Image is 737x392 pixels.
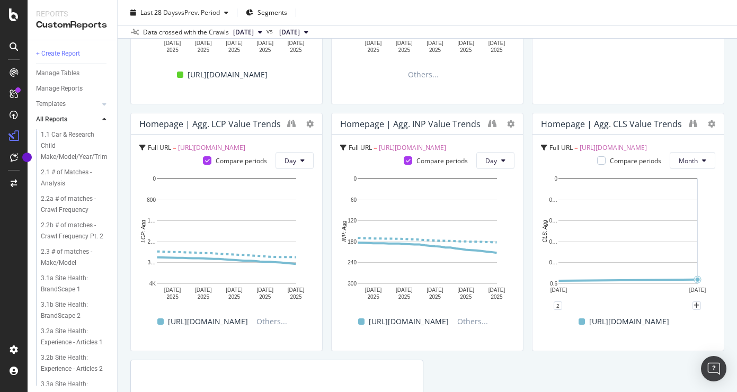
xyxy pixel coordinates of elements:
div: binoculars [488,119,496,128]
div: binoculars [287,119,296,128]
div: Compare periods [216,156,267,165]
a: + Create Report [36,48,110,59]
text: [DATE] [257,287,274,293]
text: 0… [549,239,557,245]
div: 2.2b # of matches - Crawl Frequency Pt. 2 [41,220,104,242]
text: 0 [353,176,357,182]
text: 2025 [398,294,411,300]
span: Others... [404,68,443,81]
div: Open Intercom Messenger [701,356,726,381]
button: [DATE] [229,26,267,39]
span: [URL][DOMAIN_NAME] [178,143,245,152]
text: 120 [348,218,357,224]
span: Others... [252,315,291,328]
text: 2… [147,239,156,245]
text: [DATE] [195,40,212,46]
text: [DATE] [427,287,443,293]
a: 3.2b Site Health: Experience - Articles 2 [41,352,110,375]
div: Homepage | Agg. INP Value Trends [340,119,481,129]
a: 3.1a Site Health: BrandScape 1 [41,273,110,295]
span: [URL][DOMAIN_NAME] [580,143,647,152]
span: [URL][DOMAIN_NAME] [589,315,669,328]
text: [DATE] [489,40,505,46]
text: 2025 [259,294,271,300]
button: Day [476,152,514,169]
text: 0… [549,197,557,203]
text: [DATE] [396,287,413,293]
svg: A chart. [541,173,715,305]
div: CustomReports [36,19,109,31]
div: 2.1 # of Matches - Analysis [41,167,101,189]
text: 2025 [259,47,271,53]
text: CLS: Agg [542,220,548,243]
text: 3… [147,260,156,266]
text: 60 [351,197,357,203]
text: 2025 [491,47,503,53]
text: [DATE] [550,287,567,293]
text: 1… [147,218,156,224]
text: LCP: Agg [140,220,146,243]
text: [DATE] [195,287,212,293]
span: Full URL [148,143,171,152]
button: Day [276,152,314,169]
span: 2025 Aug. 24th [279,28,300,37]
div: 1.1 Car & Research Child Make/Model/Year/Trim [41,129,108,163]
span: vs [267,26,275,36]
span: Segments [257,8,287,17]
text: [DATE] [427,40,443,46]
button: Last 28 DaysvsPrev. Period [126,4,233,21]
text: [DATE] [164,287,181,293]
text: [DATE] [164,40,181,46]
div: Homepage | Agg. LCP Value TrendsFull URL = [URL][DOMAIN_NAME]Compare periodsDayA chart.[URL][DOMA... [130,113,323,351]
div: Homepage | Agg. CLS Value TrendsFull URL = [URL][DOMAIN_NAME]Compare periodsMonthA chart.2[URL][D... [532,113,724,351]
div: Manage Reports [36,83,83,94]
div: Data crossed with the Crawls [143,28,229,37]
span: = [574,143,578,152]
text: 2025 [429,47,441,53]
text: 2025 [491,294,503,300]
div: 3.1b Site Health: BrandScape 2 [41,299,102,322]
span: [URL][DOMAIN_NAME] [188,68,268,81]
div: 2.3 # of matches - Make/Model [41,246,102,269]
a: Manage Tables [36,68,110,79]
button: [DATE] [275,26,313,39]
text: 180 [348,239,357,245]
div: plus [692,301,701,310]
text: [DATE] [365,40,382,46]
text: [DATE] [365,287,382,293]
text: [DATE] [396,40,413,46]
a: 2.2b # of matches - Crawl Frequency Pt. 2 [41,220,110,242]
text: 2025 [198,294,210,300]
div: Tooltip anchor [22,153,32,162]
text: 4K [149,281,156,287]
div: 2 [554,301,562,310]
span: Month [679,156,698,165]
text: [DATE] [226,40,243,46]
text: [DATE] [489,287,505,293]
a: 2.1 # of Matches - Analysis [41,167,110,189]
a: 3.2a Site Health: Experience - Articles 1 [41,326,110,348]
text: 240 [348,260,357,266]
span: vs Prev. Period [178,8,220,17]
span: Full URL [549,143,573,152]
svg: A chart. [139,173,314,305]
text: 2025 [290,294,302,300]
text: 2025 [166,294,179,300]
text: 2025 [198,47,210,53]
text: 0 [153,176,156,182]
span: Last 28 Days [140,8,178,17]
span: Full URL [349,143,372,152]
text: 2025 [398,47,411,53]
a: 2.2a # of matches - Crawl Frequency [41,193,110,216]
div: Manage Tables [36,68,79,79]
div: Compare periods [610,156,661,165]
div: Homepage | Agg. INP Value TrendsFull URL = [URL][DOMAIN_NAME]Compare periodsDayA chart.[URL][DOMA... [331,113,523,351]
a: All Reports [36,114,99,125]
text: 0 [554,176,557,182]
text: 2025 [460,47,472,53]
text: 2025 [367,47,379,53]
button: Segments [242,4,291,21]
span: [URL][DOMAIN_NAME] [379,143,446,152]
div: 2.2a # of matches - Crawl Frequency [41,193,103,216]
text: 2025 [290,47,302,53]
